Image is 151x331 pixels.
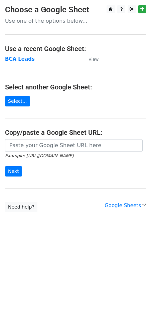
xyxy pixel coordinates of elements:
p: Use one of the options below... [5,17,146,24]
input: Next [5,166,22,177]
h4: Select another Google Sheet: [5,83,146,91]
a: Need help? [5,202,37,212]
a: Select... [5,96,30,106]
a: View [82,56,99,62]
h4: Use a recent Google Sheet: [5,45,146,53]
input: Paste your Google Sheet URL here [5,139,143,152]
small: Example: [URL][DOMAIN_NAME] [5,153,73,158]
h3: Choose a Google Sheet [5,5,146,15]
a: Google Sheets [105,203,146,209]
a: BCA Leads [5,56,35,62]
h4: Copy/paste a Google Sheet URL: [5,128,146,136]
small: View [89,57,99,62]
